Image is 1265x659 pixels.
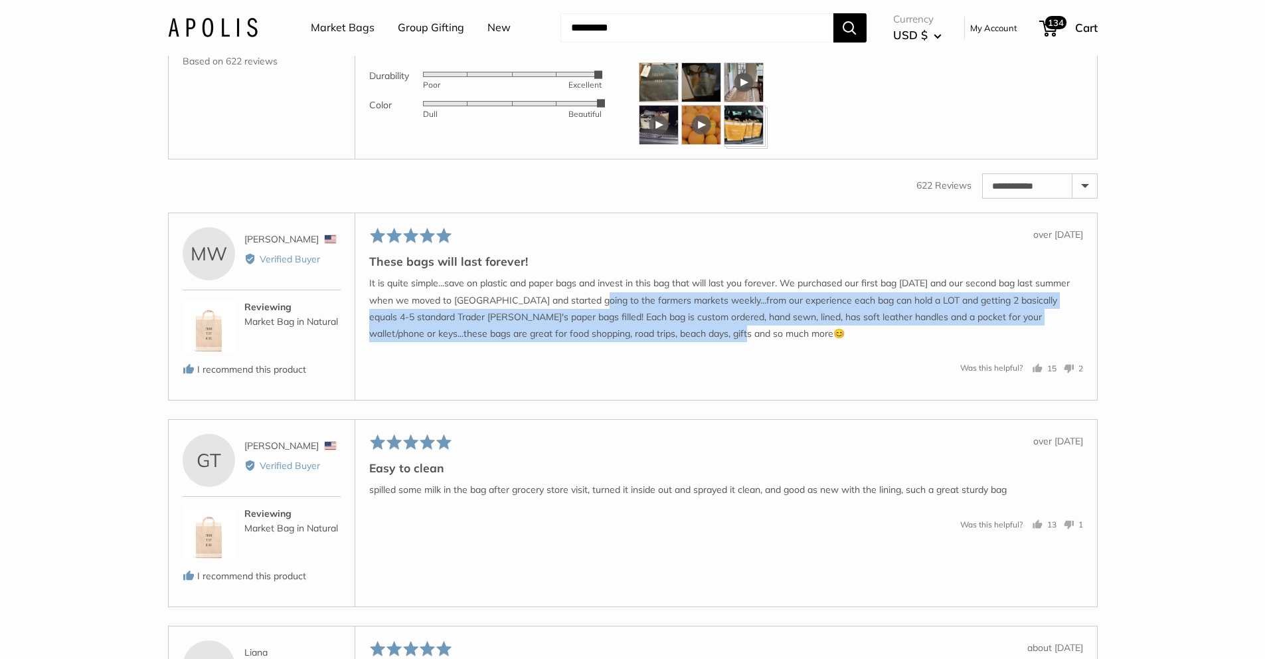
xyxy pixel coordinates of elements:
span: 134 [1045,16,1066,29]
span: Was this helpful? [960,519,1023,529]
div: I recommend this product [183,362,341,377]
div: 622 Reviews [916,178,971,193]
h2: Easy to clean [369,460,1083,476]
img: Market Bag in Natural [183,506,236,559]
button: Search [833,13,867,43]
a: 134 Cart [1041,17,1098,39]
span: United States [324,235,337,244]
span: Was this helpful? [960,363,1023,373]
span: about [DATE] [1027,642,1083,654]
input: Search... [560,13,833,43]
span: Liana [244,646,268,658]
div: I recommend this product [183,569,341,583]
h2: These bags will last forever! [369,253,1083,270]
span: Cart [1075,21,1098,35]
td: Durability [369,62,423,91]
p: It is quite simple...save on plastic and paper bags and invest in this bag that will last you for... [369,275,1083,342]
span: Currency [893,10,942,29]
span: United States [324,441,337,451]
div: GT [183,434,236,487]
p: spilled some milk in the bag after grocery store visit, turned it inside out and sprayed it clean... [369,482,1083,498]
img: Open user-uploaded photo and review in a modal [724,105,764,145]
table: Product attribute rating averages [369,62,602,120]
td: Color [369,92,423,120]
img: Market Bag in Natural [183,300,236,353]
div: Based on 622 reviews [183,54,341,68]
span: USD $ [893,28,928,42]
div: Beautiful [512,110,602,118]
span: over [DATE] [1033,435,1083,447]
img: Open user-uploaded photo and review in a modal [639,62,679,102]
button: No [1058,362,1083,375]
div: Dull [423,110,513,118]
div: Verified Buyer [244,458,340,473]
a: Market Bags [311,18,375,38]
span: [PERSON_NAME] [244,233,319,245]
a: Market Bag in Natural [244,316,338,328]
img: Apolis [168,18,258,37]
span: over [DATE] [1033,229,1083,240]
a: New [487,18,511,38]
div: Reviewing [244,300,340,314]
div: Excellent [512,81,602,89]
span: [PERSON_NAME] [244,440,319,452]
div: Reviewing [244,506,340,521]
a: Market Bag in Natural [244,522,338,534]
button: USD $ [893,25,942,46]
a: My Account [970,20,1017,36]
button: Yes [1033,362,1056,375]
div: Poor [423,81,513,89]
div: Verified Buyer [244,252,340,266]
button: Yes [1033,518,1056,531]
div: MW [183,227,236,280]
a: Group Gifting [398,18,464,38]
button: No [1058,518,1083,531]
img: Open user-uploaded photo and review in a modal [681,62,721,102]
